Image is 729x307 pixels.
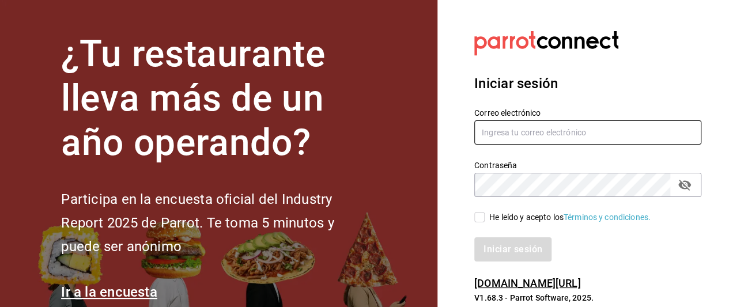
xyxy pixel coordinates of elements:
[61,284,157,300] a: Ir a la encuesta
[675,175,694,195] button: campo de contraseña
[489,213,564,222] font: He leído y acepto los
[474,293,594,302] font: V1.68.3 - Parrot Software, 2025.
[474,75,558,92] font: Iniciar sesión
[474,120,701,145] input: Ingresa tu correo electrónico
[474,277,580,289] a: [DOMAIN_NAME][URL]
[564,213,651,222] a: Términos y condiciones.
[474,108,541,118] font: Correo electrónico
[61,32,325,164] font: ¿Tu restaurante lleva más de un año operando?
[61,191,334,255] font: Participa en la encuesta oficial del Industry Report 2025 de Parrot. Te toma 5 minutos y puede se...
[474,161,517,170] font: Contraseña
